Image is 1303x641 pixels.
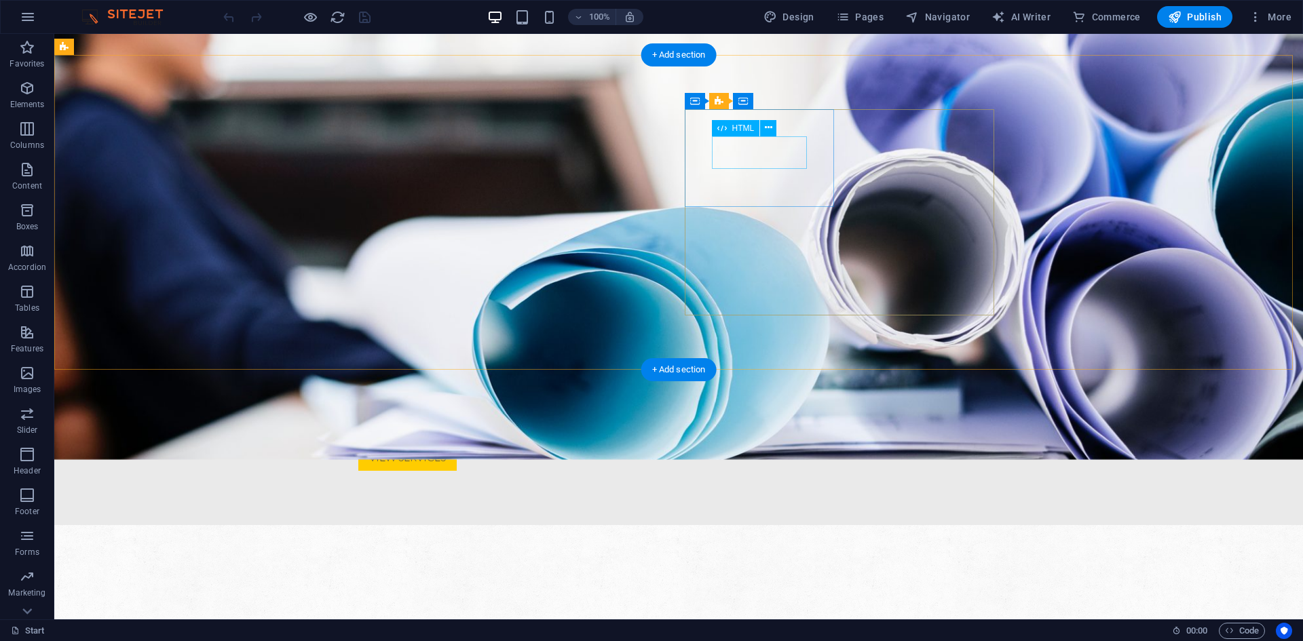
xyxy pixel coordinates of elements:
[329,9,345,25] button: reload
[1072,10,1141,24] span: Commerce
[302,9,318,25] button: Click here to leave preview mode and continue editing
[17,425,38,435] p: Slider
[10,99,45,110] p: Elements
[1186,623,1207,639] span: 00 00
[758,6,820,28] button: Design
[992,10,1051,24] span: AI Writer
[641,358,717,381] div: + Add section
[836,10,884,24] span: Pages
[12,180,42,191] p: Content
[14,384,41,395] p: Images
[732,124,755,132] span: HTML
[624,11,636,23] i: On resize automatically adjust zoom level to fit chosen device.
[15,506,39,517] p: Footer
[10,140,44,151] p: Columns
[1067,6,1146,28] button: Commerce
[1157,6,1232,28] button: Publish
[568,9,616,25] button: 100%
[986,6,1056,28] button: AI Writer
[588,9,610,25] h6: 100%
[1225,623,1259,639] span: Code
[1168,10,1222,24] span: Publish
[14,465,41,476] p: Header
[905,10,970,24] span: Navigator
[1172,623,1208,639] h6: Session time
[330,9,345,25] i: Reload page
[16,221,39,232] p: Boxes
[78,9,180,25] img: Editor Logo
[1249,10,1291,24] span: More
[8,587,45,598] p: Marketing
[1243,6,1297,28] button: More
[763,10,814,24] span: Design
[15,547,39,558] p: Forms
[8,262,46,273] p: Accordion
[1219,623,1265,639] button: Code
[1196,625,1198,636] span: :
[831,6,889,28] button: Pages
[900,6,975,28] button: Navigator
[11,343,43,354] p: Features
[758,6,820,28] div: Design (Ctrl+Alt+Y)
[11,623,45,639] a: Click to cancel selection. Double-click to open Pages
[641,43,717,66] div: + Add section
[15,303,39,313] p: Tables
[10,58,44,69] p: Favorites
[1276,623,1292,639] button: Usercentrics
